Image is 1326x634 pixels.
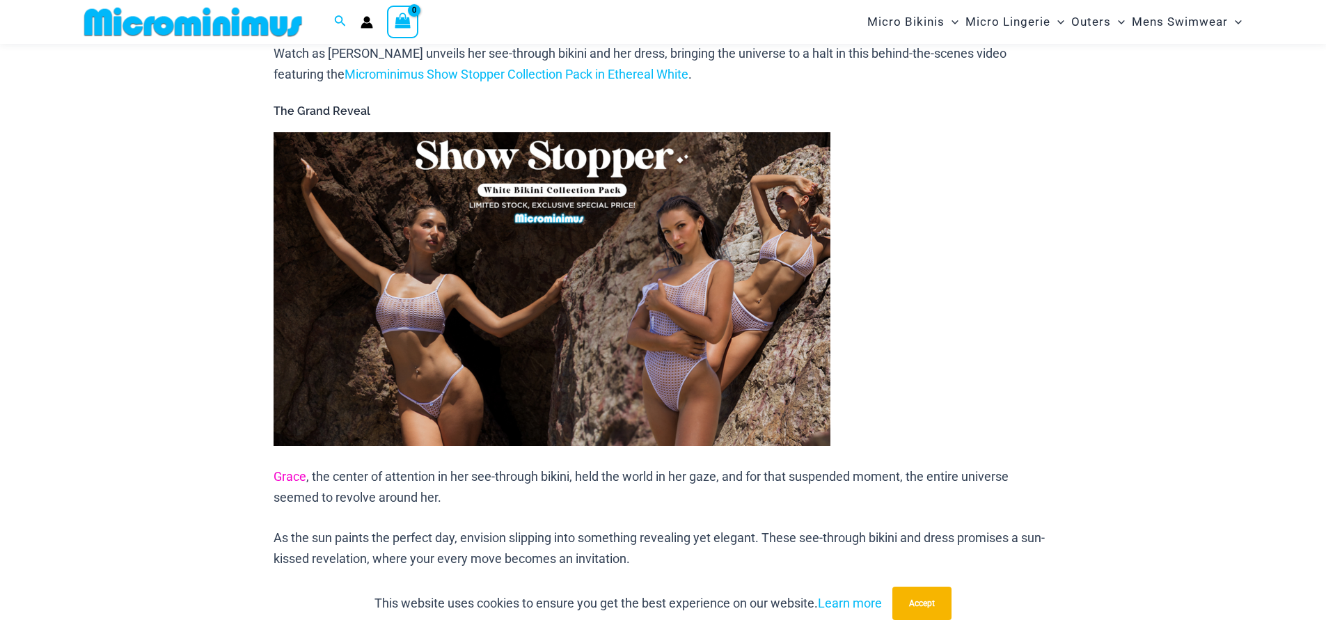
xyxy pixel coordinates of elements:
span: Micro Bikinis [867,4,945,40]
a: Grace [274,469,306,484]
img: Microminimus Show Stopper White [274,132,830,446]
span: Mens Swimwear [1132,4,1228,40]
a: Micro BikinisMenu ToggleMenu Toggle [864,4,962,40]
a: OutersMenu ToggleMenu Toggle [1068,4,1128,40]
span: As the sun paints the perfect day, envision slipping into something revealing yet elegant. These ... [274,530,1045,566]
span: Watch as [PERSON_NAME] unveils her see-through bikini and her dress, bringing the universe to a h... [274,46,1007,81]
span: Menu Toggle [1050,4,1064,40]
span: Micro Lingerie [965,4,1050,40]
b: The Grand Reveal [274,104,370,118]
button: Accept [892,587,952,620]
a: Account icon link [361,16,373,29]
nav: Site Navigation [862,2,1248,42]
a: Micro LingerieMenu ToggleMenu Toggle [962,4,1068,40]
p: This website uses cookies to ensure you get the best experience on our website. [374,593,882,614]
a: Mens SwimwearMenu ToggleMenu Toggle [1128,4,1245,40]
a: View Shopping Cart, empty [387,6,419,38]
span: Menu Toggle [945,4,958,40]
span: , the center of attention in her see-through bikini, held the world in her gaze, and for that sus... [274,469,1009,505]
span: Outers [1071,4,1111,40]
span: Menu Toggle [1228,4,1242,40]
a: Microminimus Show Stopper Collection Pack in Ethereal White [345,67,688,81]
a: Search icon link [334,13,347,31]
span: Menu Toggle [1111,4,1125,40]
a: Learn more [818,596,882,610]
img: MM SHOP LOGO FLAT [79,6,308,38]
